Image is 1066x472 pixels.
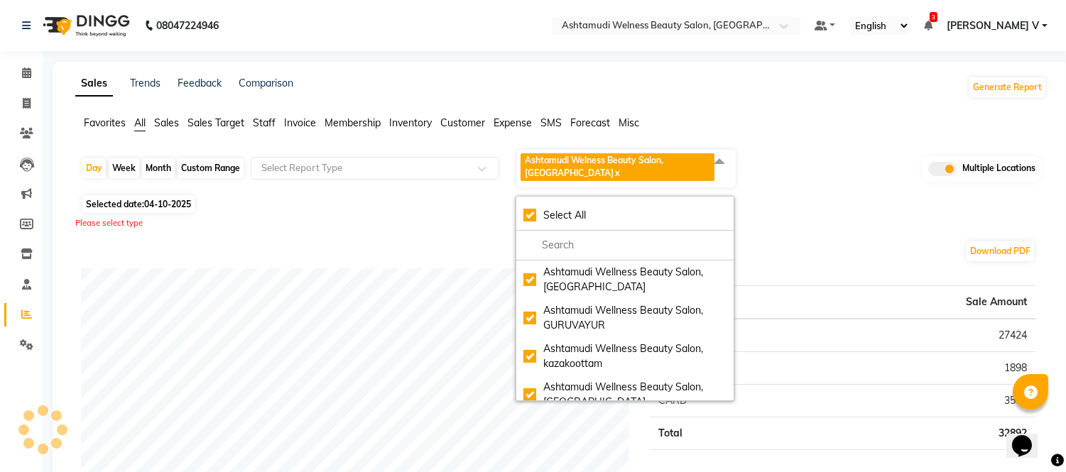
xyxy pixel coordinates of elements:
[284,116,316,129] span: Invoice
[523,208,727,223] div: Select All
[389,116,432,129] span: Inventory
[178,158,244,178] div: Custom Range
[930,12,937,22] span: 3
[947,18,1039,33] span: [PERSON_NAME] V
[540,116,562,129] span: SMS
[523,380,727,410] div: Ashtamudi Wellness Beauty Salon, [GEOGRAPHIC_DATA]
[523,265,727,295] div: Ashtamudi Wellness Beauty Salon, [GEOGRAPHIC_DATA]
[187,116,244,129] span: Sales Target
[82,195,195,213] span: Selected date:
[651,352,824,385] td: CASH
[824,352,1035,385] td: 1898
[239,77,293,89] a: Comparison
[651,286,824,319] th: Type
[75,217,1047,229] div: Please select type
[614,168,620,178] a: x
[651,319,824,352] td: PHONEPE
[570,116,610,129] span: Forecast
[109,158,139,178] div: Week
[824,319,1035,352] td: 27424
[969,77,1045,97] button: Generate Report
[824,286,1035,319] th: Sale Amount
[36,6,134,45] img: logo
[440,116,485,129] span: Customer
[142,158,175,178] div: Month
[82,158,106,178] div: Day
[967,241,1034,261] button: Download PDF
[178,77,222,89] a: Feedback
[325,116,381,129] span: Membership
[1006,415,1052,458] iframe: chat widget
[523,341,727,371] div: Ashtamudi Wellness Beauty Salon, kazakoottam
[924,19,932,32] a: 3
[154,116,179,129] span: Sales
[962,162,1035,176] span: Multiple Locations
[144,199,191,209] span: 04-10-2025
[651,417,824,450] td: Total
[156,6,219,45] b: 08047224946
[84,116,126,129] span: Favorites
[253,116,276,129] span: Staff
[525,155,663,178] span: Ashtamudi Welness Beauty Salon, [GEOGRAPHIC_DATA]
[494,116,532,129] span: Expense
[824,417,1035,450] td: 32892
[134,116,146,129] span: All
[824,385,1035,417] td: 3570
[651,385,824,417] td: CARD
[130,77,161,89] a: Trends
[523,303,727,333] div: Ashtamudi Wellness Beauty Salon, GURUVAYUR
[619,116,639,129] span: Misc
[523,238,727,253] input: multiselect-search
[75,71,113,97] a: Sales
